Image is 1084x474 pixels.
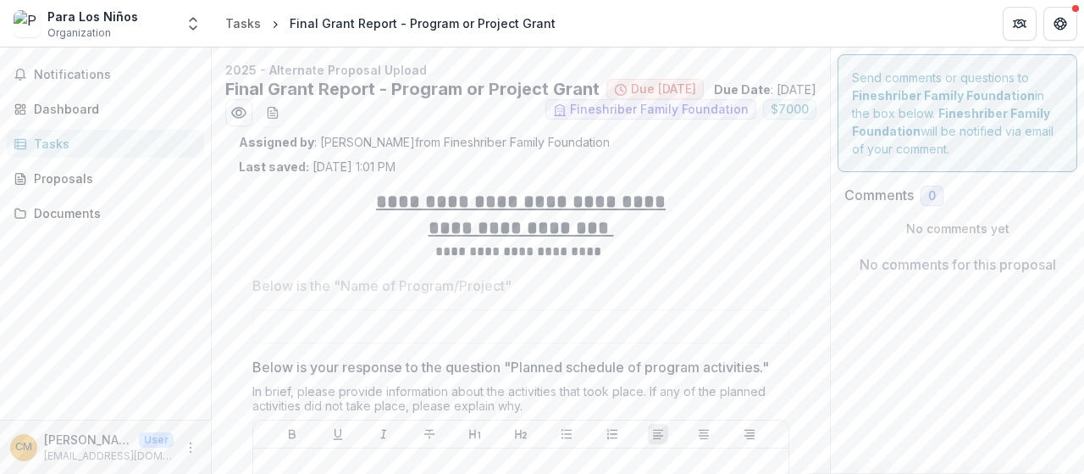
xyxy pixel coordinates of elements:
div: Send comments or questions to in the box below. will be notified via email of your comment. [838,54,1077,172]
a: Documents [7,199,204,227]
button: Preview 7bfd44bc-a1dc-49fa-a0b0-e3a78a39b338.pdf [225,99,252,126]
span: Organization [47,25,111,41]
span: 0 [928,189,936,204]
span: Due [DATE] [631,82,696,97]
p: [PERSON_NAME] [44,431,132,449]
div: Documents [34,204,191,222]
div: Proposals [34,170,191,187]
button: More [180,438,201,458]
a: Tasks [218,11,268,36]
span: $ 7000 [771,103,809,117]
span: Notifications [34,68,197,82]
p: Below is the "Name of Program/Project" [252,276,512,296]
a: Proposals [7,165,204,192]
strong: Last saved: [239,159,309,174]
button: Notifications [7,61,204,88]
p: 2025 - Alternate Proposal Upload [225,61,816,79]
p: No comments for this proposal [860,254,1056,275]
p: [DATE] 1:01 PM [239,158,395,176]
button: Heading 2 [511,424,531,444]
div: Dashboard [34,100,191,118]
a: Dashboard [7,95,204,123]
button: Bold [282,424,302,444]
p: [EMAIL_ADDRESS][DOMAIN_NAME] [44,449,174,464]
button: Align Center [694,424,714,444]
button: Get Help [1043,7,1077,41]
div: In brief, please provide information about the activities that took place. If any of the planned ... [252,384,789,420]
div: Final Grant Report - Program or Project Grant [290,14,556,32]
p: No comments yet [844,220,1070,237]
p: : [DATE] [714,81,816,98]
button: Italicize [373,424,394,444]
nav: breadcrumb [218,11,562,36]
div: Tasks [34,135,191,153]
strong: Due Date [714,82,771,97]
img: Para Los Niños [14,10,41,37]
button: Underline [328,424,348,444]
span: Fineshriber Family Foundation [570,103,749,117]
strong: Assigned by [239,135,314,149]
h2: Final Grant Report - Program or Project Grant [225,79,600,99]
button: Bullet List [556,424,577,444]
h2: Comments [844,187,914,204]
p: User [139,432,174,448]
p: Below is your response to the question "Planned schedule of program activities." [252,357,769,377]
button: Strike [419,424,440,444]
button: Align Right [739,424,760,444]
button: download-word-button [259,99,286,126]
strong: Fineshriber Family Foundation [852,88,1035,103]
button: Ordered List [602,424,622,444]
button: Align Left [648,424,668,444]
div: Para Los Niños [47,8,138,25]
div: Tasks [225,14,261,32]
button: Partners [1003,7,1037,41]
p: : [PERSON_NAME] from Fineshriber Family Foundation [239,133,803,151]
strong: Fineshriber Family Foundation [852,106,1050,138]
button: Heading 1 [465,424,485,444]
a: Tasks [7,130,204,158]
div: Christina Mariscal-Pasten [15,442,32,453]
button: Open entity switcher [181,7,205,41]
